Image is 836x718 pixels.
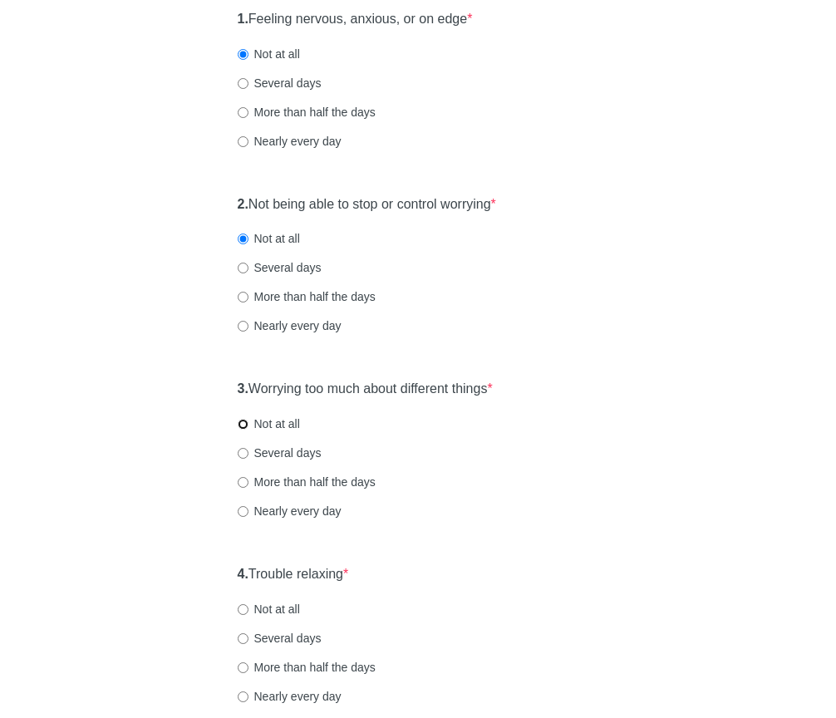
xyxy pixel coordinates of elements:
input: Not at all [238,419,248,430]
label: Several days [238,75,322,91]
input: More than half the days [238,477,248,488]
input: Several days [238,633,248,644]
input: Not at all [238,49,248,60]
label: More than half the days [238,659,376,676]
label: Nearly every day [238,133,342,150]
input: Nearly every day [238,506,248,517]
label: More than half the days [238,474,376,490]
strong: 3. [238,381,248,396]
strong: 4. [238,567,248,581]
input: Not at all [238,234,248,244]
label: Nearly every day [238,317,342,334]
label: Several days [238,630,322,647]
label: Feeling nervous, anxious, or on edge [238,10,473,29]
input: Several days [238,78,248,89]
label: Worrying too much about different things [238,380,493,399]
strong: 1. [238,12,248,26]
label: Not at all [238,46,300,62]
label: Not at all [238,601,300,617]
label: Not being able to stop or control worrying [238,195,496,214]
strong: 2. [238,197,248,211]
label: Several days [238,259,322,276]
input: Nearly every day [238,321,248,332]
input: Not at all [238,604,248,615]
label: More than half the days [238,288,376,305]
label: Nearly every day [238,688,342,705]
label: Not at all [238,416,300,432]
label: Several days [238,445,322,461]
label: Not at all [238,230,300,247]
input: More than half the days [238,107,248,118]
input: Several days [238,263,248,273]
input: Nearly every day [238,691,248,702]
label: Nearly every day [238,503,342,519]
input: More than half the days [238,662,248,673]
input: More than half the days [238,292,248,302]
input: Nearly every day [238,136,248,147]
input: Several days [238,448,248,459]
label: Trouble relaxing [238,565,349,584]
label: More than half the days [238,104,376,120]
